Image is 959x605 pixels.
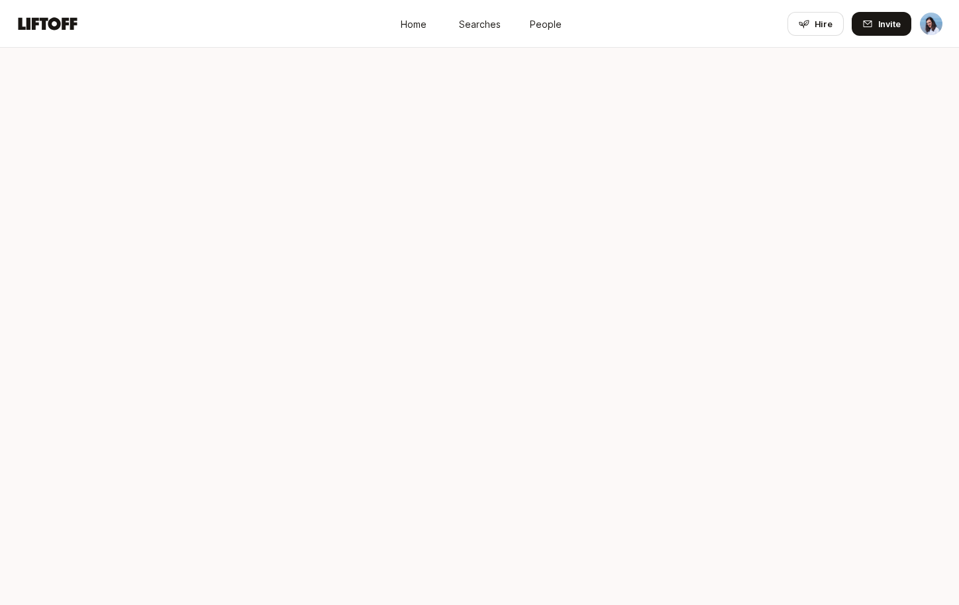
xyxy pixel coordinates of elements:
button: Hire [787,12,844,36]
span: People [530,17,562,30]
span: Hire [815,17,833,30]
img: Dan Tase [920,13,942,35]
span: Invite [878,17,901,30]
button: Dan Tase [919,12,943,36]
button: Invite [852,12,911,36]
a: People [513,11,579,36]
span: Home [401,17,427,30]
a: Home [380,11,446,36]
a: Searches [446,11,513,36]
span: Searches [459,17,501,30]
